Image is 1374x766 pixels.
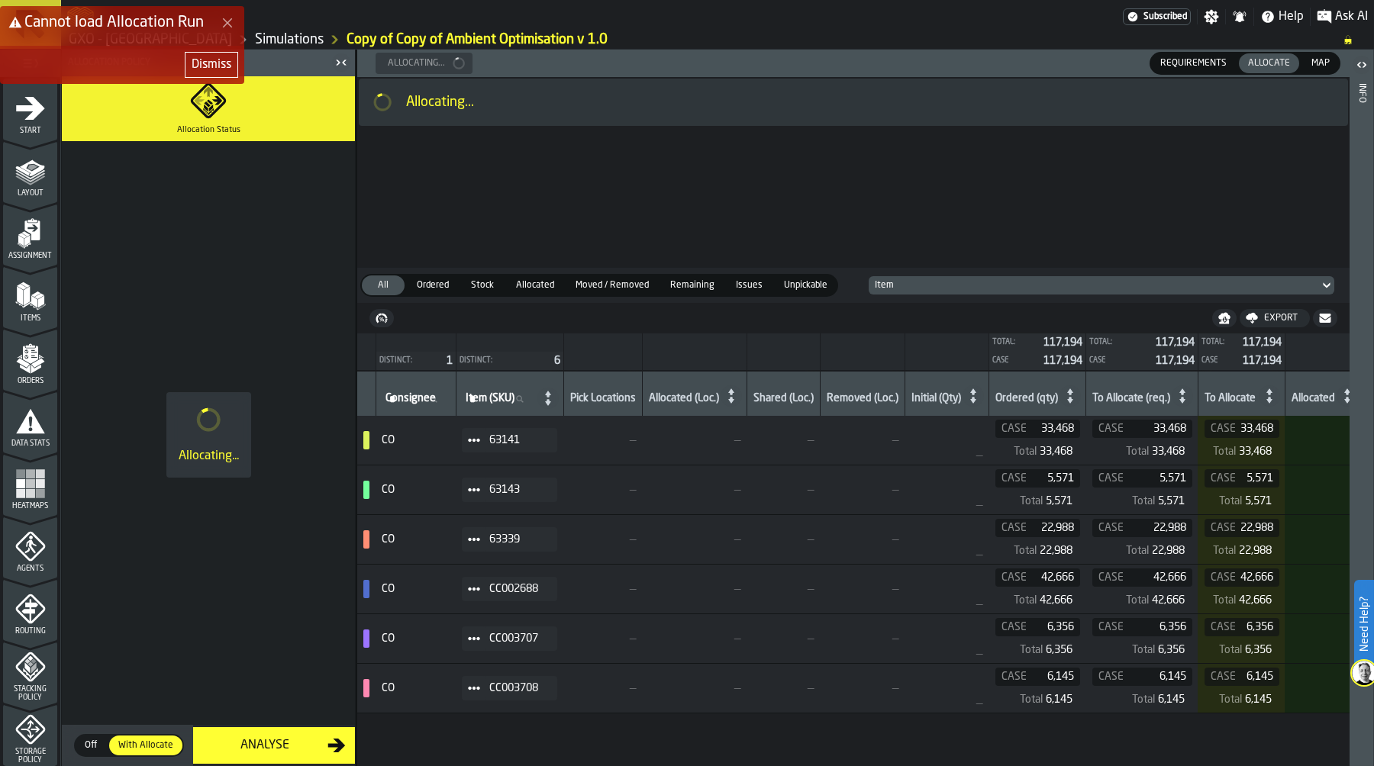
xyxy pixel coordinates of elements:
button: button-Export [1240,309,1310,327]
div: To Allocate (req.) [1092,391,1170,407]
span: — [569,484,636,496]
span: CASE [1001,522,1037,534]
span: 6,145 [1040,671,1075,683]
div: thumb [507,275,563,295]
li: menu Stacking Policy [3,642,57,703]
span: 6,145 [1158,694,1185,706]
span: Total [1213,446,1236,458]
span: 22,988 [1152,545,1185,557]
div: DropdownMenuValue-item [875,280,1313,291]
div: Allocating... [382,58,451,69]
span: 22,988 [1144,522,1187,534]
span: CASE [1098,621,1141,633]
li: menu Storage Policy [3,704,57,765]
span: 117,194 [1243,337,1282,348]
span: — [976,499,982,511]
span: Start [3,127,57,135]
span: 6,356 [1046,644,1072,656]
span: 33,468 [1239,446,1272,458]
span: Ask AI [1335,8,1368,26]
div: CASE [1201,357,1237,365]
a: link-to-/wh/i/ae0cd702-8cb1-4091-b3be-0aee77957c79 [255,31,324,48]
div: Allocating... [179,447,239,465]
span: Layout [3,189,57,198]
span: Map [1305,56,1336,70]
span: — [569,434,636,446]
div: StatList-item-CASE [1086,352,1198,370]
div: To Allocate [1205,391,1257,407]
span: CO [382,682,450,694]
button: button- [369,309,394,327]
label: button-switch-multi-With Allocate [108,734,184,757]
div: StatList-item-Distinct: [376,352,456,370]
span: 1 [447,356,453,366]
div: Total: [1089,339,1150,347]
span: 6,356 [1243,621,1273,633]
a: link-to-/wh/i/ae0cd702-8cb1-4091-b3be-0aee77957c79/settings/billing [1123,8,1191,25]
div: thumb [661,275,724,295]
span: Stock [464,278,501,292]
span: — [753,583,814,595]
label: button-switch-multi-Unpickable [773,274,838,297]
span: 22,988 [1239,545,1272,557]
span: CASE [1001,423,1037,435]
div: thumb [408,275,458,295]
span: — [648,682,740,694]
span: Off [79,739,103,752]
span: 5,571 [1046,495,1072,507]
div: Allocated (Loc.) [649,391,719,407]
span: Moved / Removed [569,278,655,292]
a: link-to-/wh/i/ae0cd702-8cb1-4091-b3be-0aee77957c79/simulations/51f03af5-fab4-409d-9926-fbb65f6fc466 [347,31,608,48]
span: CASE [1211,571,1237,584]
span: 6 [554,356,560,366]
span: Total [1126,594,1149,607]
span: Items [3,314,57,323]
div: StatList-item-Total: [1198,333,1285,352]
span: — [648,434,740,446]
span: Allocated [510,278,560,292]
div: thumb [1302,53,1339,73]
button: button-Analyse [193,727,355,764]
span: CASE [1098,671,1141,683]
span: 6,145 [1243,671,1273,683]
li: menu Orders [3,329,57,390]
div: Distinct: [379,357,440,365]
div: Ordered (qty) [995,391,1058,407]
span: 33,468 [1240,423,1273,435]
span: Total [1132,495,1155,507]
span: 42,666 [1040,571,1075,584]
span: CASE [1001,571,1037,584]
span: Agents [3,565,57,573]
span: 117,194 [1156,337,1195,348]
div: thumb [362,275,405,295]
span: Total [1132,694,1155,706]
span: Subscribed [1143,11,1187,22]
li: menu Routing [3,579,57,640]
div: thumb [566,275,658,295]
span: — [753,682,814,694]
span: 5,571 [1245,495,1272,507]
span: — [648,632,740,645]
span: — [753,632,814,645]
span: — [826,583,898,595]
li: menu Assignment [3,204,57,265]
span: 42,666 [1152,594,1185,607]
div: thumb [76,735,106,755]
span: — [976,697,982,710]
span: Total [1219,495,1242,507]
span: 6,145 [1046,694,1072,706]
span: 22,988 [1040,545,1072,557]
label: button-switch-multi-Stock [460,274,505,297]
div: StatList-item-CASE [1198,352,1285,370]
nav: Breadcrumb [67,31,1368,49]
span: 117,194 [1243,356,1282,366]
input: label [463,389,536,409]
span: — [826,434,898,446]
label: button-toggle-Close me [331,53,352,72]
span: Total [1014,545,1037,557]
span: 63339 [489,533,545,546]
span: Stacking Policy [3,685,57,702]
div: Export [1258,313,1304,323]
span: — [976,449,982,462]
span: 22,988 [1040,522,1075,534]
